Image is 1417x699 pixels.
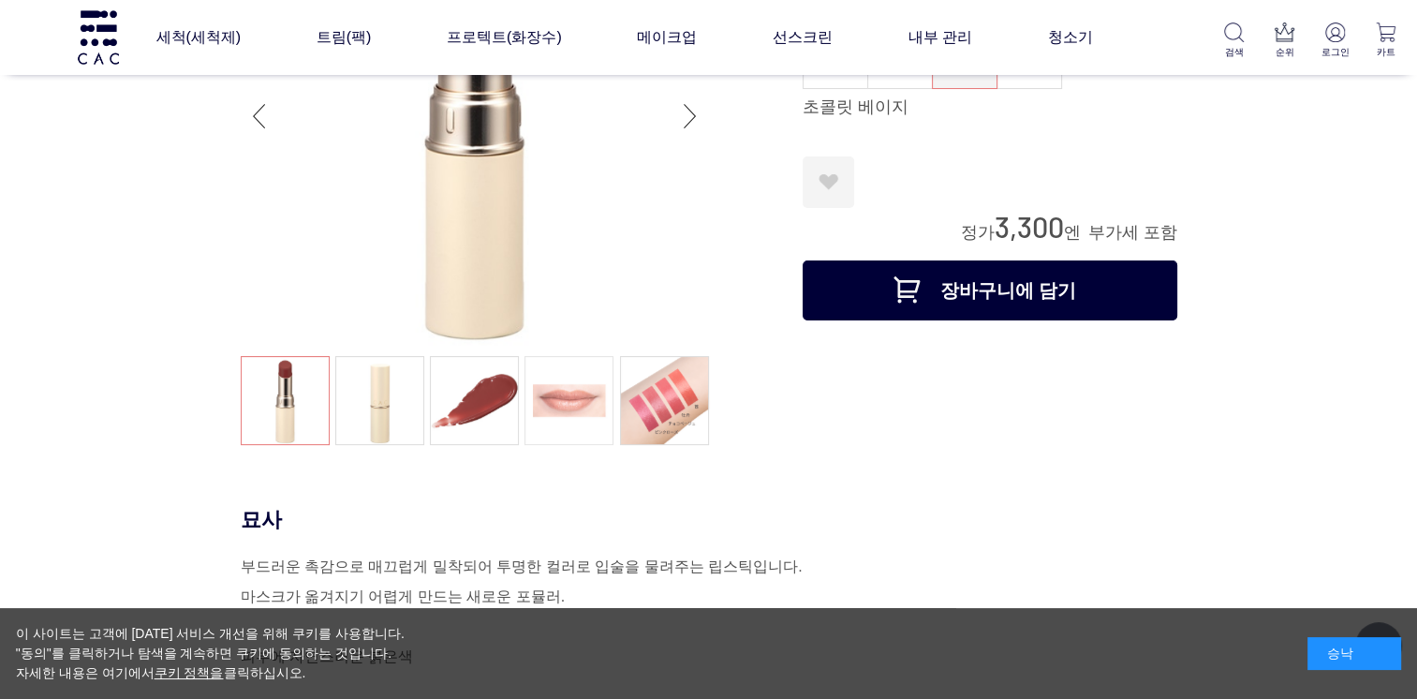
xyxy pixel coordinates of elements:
[1369,22,1402,59] a: 카트
[637,11,697,64] a: 메이크업
[1268,22,1301,59] a: 순위
[773,11,833,64] a: 선스크린
[1369,45,1402,59] p: 카트
[16,626,405,680] font: 이 사이트는 고객에 [DATE] 서비스 개선을 위해 쿠키를 사용합니다. "동의"를 클릭하거나 탐색을 계속하면 쿠키에 동의하는 것입니다. 자세한 내용은 여기에서 클릭하십시오.
[75,10,122,64] img: 로고
[317,11,372,64] a: 트림(팩)
[960,223,994,242] span: 정가
[803,156,854,208] a: 즐겨찾기에 추가
[1218,22,1250,59] a: 검색
[908,11,971,64] a: 내부 관리
[155,11,241,64] a: 세척(세척제)
[994,209,1063,244] span: 3,300
[1063,223,1080,242] span: 엔
[1319,45,1351,59] p: 로그인
[241,79,278,154] div: 이전 슬라이드
[447,11,562,64] a: 프로텍트(화장수)
[672,79,709,154] div: 다음 슬라이드
[1268,45,1301,59] p: 순위
[155,665,224,680] a: 쿠키 정책을
[241,506,1177,533] div: 묘사
[1319,22,1351,59] a: 로그인
[1047,11,1092,64] a: 청소기
[1087,223,1176,242] span: 부가세 포함
[1307,637,1401,670] div: 승낙
[803,97,1177,119] div: 초콜릿 베이지
[1218,45,1250,59] p: 검색
[803,260,1177,320] button: 장바구니에 담기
